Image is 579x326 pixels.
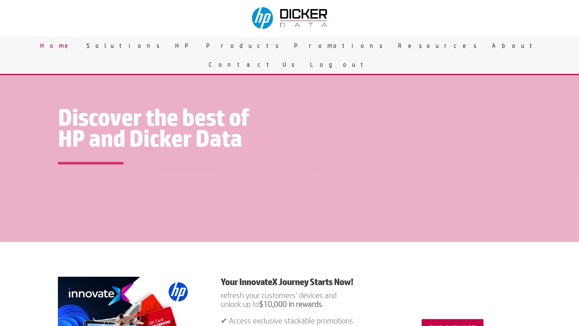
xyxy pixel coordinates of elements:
[289,36,393,55] a: Promotions
[58,107,277,153] h1: Discover the best of HP and Dicker Data
[393,36,487,55] a: Resources
[35,36,81,55] a: Home
[305,55,376,74] a: Logout
[487,36,545,55] a: About
[170,36,289,55] a: HP Products
[221,277,358,291] h1: Your InnovateX Journey Starts Now!
[221,291,358,316] p: refresh your customers’ devices and unlock up to .
[248,4,333,33] img: Dicker Data & HP
[203,55,305,74] a: Contact Us
[81,36,170,55] a: Solutions
[259,300,322,308] strong: $10,000 in rewards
